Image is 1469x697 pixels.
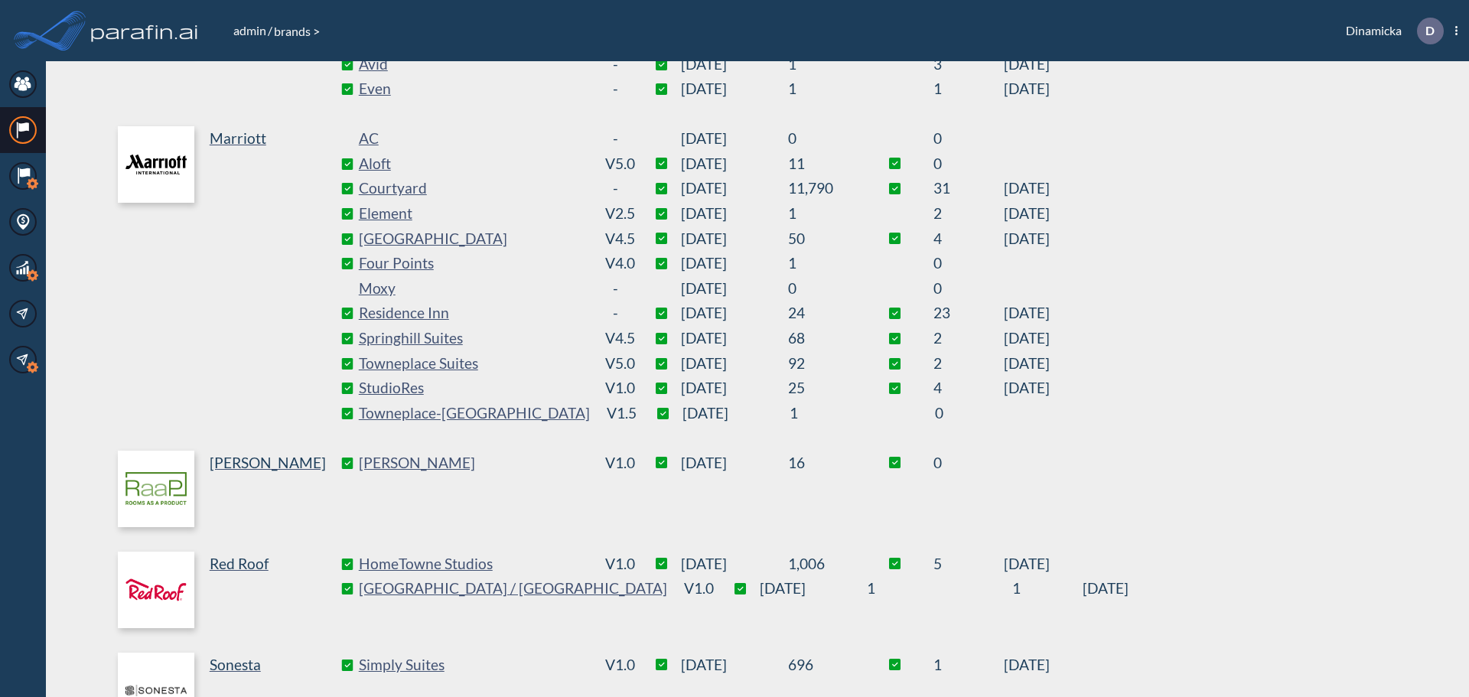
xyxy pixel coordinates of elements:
[933,151,1004,177] sapn: 0
[1012,576,1083,601] sapn: 1
[605,126,626,151] div: -
[867,576,936,601] sapn: 1
[118,552,347,628] a: Red Roof
[760,576,867,601] span: [DATE]
[210,653,261,678] p: Sonesta
[681,276,788,301] span: [DATE]
[359,401,590,426] a: Towneplace-[GEOGRAPHIC_DATA]
[359,276,588,301] a: Moxy
[359,201,588,226] a: Element
[359,451,588,476] a: [PERSON_NAME]
[935,401,1005,426] sapn: 0
[681,52,788,77] span: [DATE]
[681,376,788,401] span: [DATE]
[605,276,626,301] div: -
[359,251,588,276] a: Four Points
[681,176,788,201] span: [DATE]
[681,126,788,151] span: [DATE]
[1425,24,1435,37] p: D
[1083,576,1129,601] span: [DATE]
[605,251,626,276] div: v4.0
[605,301,626,326] div: -
[788,376,857,401] sapn: 25
[1004,376,1050,401] span: [DATE]
[605,451,626,476] div: v1.0
[788,251,857,276] sapn: 1
[210,552,269,577] p: Red Roof
[681,451,788,476] span: [DATE]
[681,301,788,326] span: [DATE]
[1004,176,1050,201] span: [DATE]
[682,401,790,426] span: [DATE]
[788,52,857,77] sapn: 1
[605,77,626,102] div: -
[605,351,626,376] div: v5.0
[359,151,588,177] a: Aloft
[88,15,201,46] img: logo
[933,653,1004,678] sapn: 1
[788,201,857,226] sapn: 1
[272,24,321,38] span: brands >
[788,326,857,351] sapn: 68
[933,552,1004,577] sapn: 5
[1004,226,1050,252] span: [DATE]
[359,226,588,252] a: [GEOGRAPHIC_DATA]
[1004,552,1050,577] span: [DATE]
[933,351,1004,376] sapn: 2
[933,251,1004,276] sapn: 0
[232,21,272,40] li: /
[933,126,1004,151] sapn: 0
[118,552,194,628] img: logo
[681,151,788,177] span: [DATE]
[933,201,1004,226] sapn: 2
[788,653,857,678] sapn: 696
[1323,18,1458,44] div: Dinamicka
[605,376,626,401] div: v1.0
[1004,301,1050,326] span: [DATE]
[681,326,788,351] span: [DATE]
[1004,52,1050,77] span: [DATE]
[359,176,588,201] a: Courtyard
[118,451,347,527] a: [PERSON_NAME]
[359,376,588,401] a: StudioRes
[681,653,788,678] span: [DATE]
[359,552,588,577] a: HomeTowne Studios
[933,77,1004,102] sapn: 1
[933,301,1004,326] sapn: 23
[118,451,194,527] img: logo
[1004,351,1050,376] span: [DATE]
[359,576,667,601] a: [GEOGRAPHIC_DATA] / [GEOGRAPHIC_DATA]
[210,451,326,476] p: [PERSON_NAME]
[605,176,626,201] div: -
[788,176,857,201] sapn: 11,790
[681,251,788,276] span: [DATE]
[605,653,626,678] div: v1.0
[1004,77,1050,102] span: [DATE]
[933,226,1004,252] sapn: 4
[933,52,1004,77] sapn: 3
[118,126,194,203] img: logo
[359,126,588,151] a: AC
[788,126,857,151] sapn: 0
[359,653,588,678] a: Simply Suites
[933,276,1004,301] sapn: 0
[788,552,857,577] sapn: 1,006
[359,351,588,376] a: Towneplace Suites
[681,77,788,102] span: [DATE]
[1004,201,1050,226] span: [DATE]
[605,326,626,351] div: v4.5
[1004,653,1050,678] span: [DATE]
[210,126,266,151] p: Marriott
[605,226,626,252] div: v4.5
[681,552,788,577] span: [DATE]
[933,451,1004,476] sapn: 0
[684,576,705,601] div: v1.0
[232,23,268,37] a: admin
[790,401,858,426] sapn: 1
[788,451,857,476] sapn: 16
[933,176,1004,201] sapn: 31
[681,351,788,376] span: [DATE]
[681,201,788,226] span: [DATE]
[359,326,588,351] a: Springhill Suites
[118,126,347,426] a: Marriott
